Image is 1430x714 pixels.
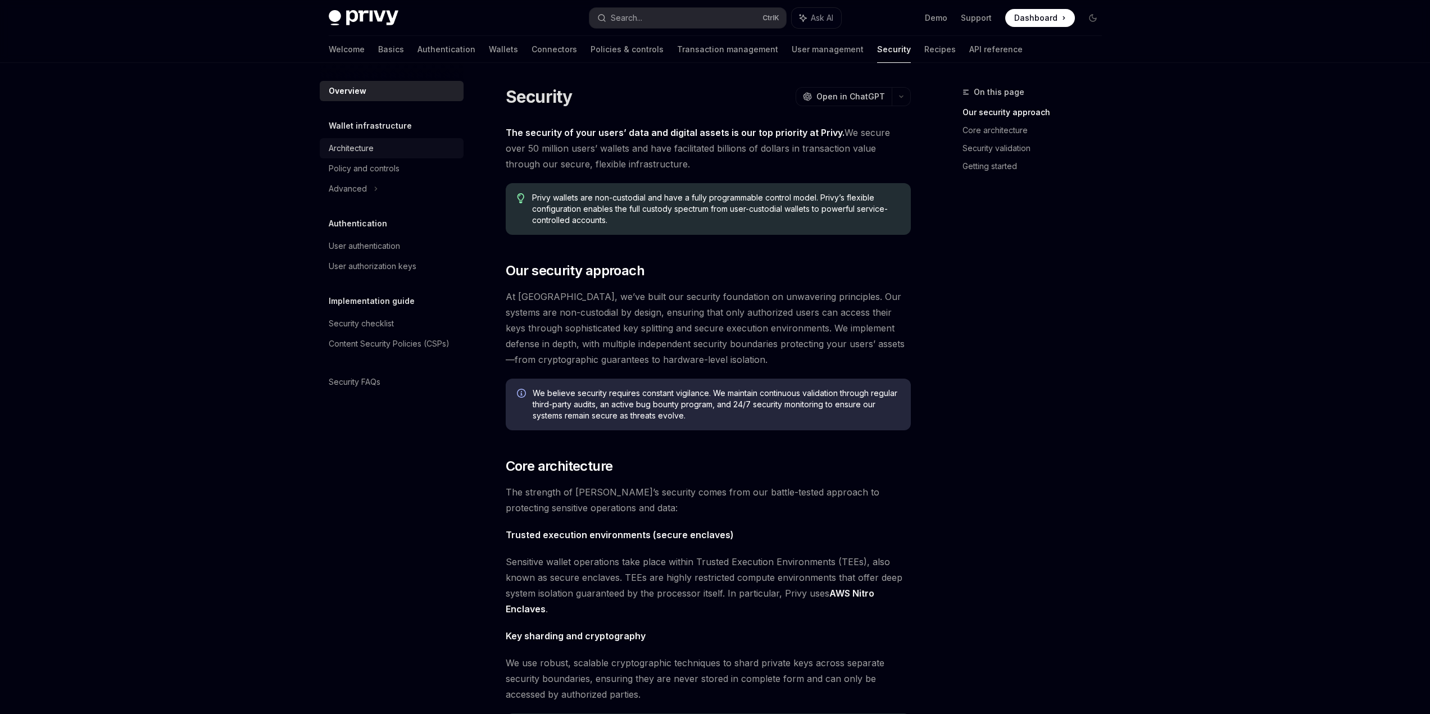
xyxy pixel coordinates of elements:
[506,127,845,138] strong: The security of your users’ data and digital assets is our top priority at Privy.
[796,87,892,106] button: Open in ChatGPT
[506,484,911,516] span: The strength of [PERSON_NAME]’s security comes from our battle-tested approach to protecting sens...
[489,36,518,63] a: Wallets
[506,554,911,617] span: Sensitive wallet operations take place within Trusted Execution Environments (TEEs), also known a...
[378,36,404,63] a: Basics
[329,36,365,63] a: Welcome
[320,334,464,354] a: Content Security Policies (CSPs)
[532,192,899,226] span: Privy wallets are non-custodial and have a fully programmable control model. Privy’s flexible con...
[329,142,374,155] div: Architecture
[320,372,464,392] a: Security FAQs
[1084,9,1102,27] button: Toggle dark mode
[329,162,400,175] div: Policy and controls
[329,10,398,26] img: dark logo
[506,289,911,367] span: At [GEOGRAPHIC_DATA], we’ve built our security foundation on unwavering principles. Our systems a...
[329,294,415,308] h5: Implementation guide
[1005,9,1075,27] a: Dashboard
[320,81,464,101] a: Overview
[963,157,1111,175] a: Getting started
[589,8,786,28] button: Search...CtrlK
[329,217,387,230] h5: Authentication
[329,239,400,253] div: User authentication
[762,13,779,22] span: Ctrl K
[969,36,1023,63] a: API reference
[811,12,833,24] span: Ask AI
[924,36,956,63] a: Recipes
[506,262,644,280] span: Our security approach
[329,260,416,273] div: User authorization keys
[816,91,885,102] span: Open in ChatGPT
[320,256,464,276] a: User authorization keys
[417,36,475,63] a: Authentication
[320,313,464,334] a: Security checklist
[506,630,646,642] strong: Key sharding and cryptography
[506,125,911,172] span: We secure over 50 million users’ wallets and have facilitated billions of dollars in transaction ...
[320,138,464,158] a: Architecture
[320,236,464,256] a: User authentication
[329,84,366,98] div: Overview
[320,158,464,179] a: Policy and controls
[963,139,1111,157] a: Security validation
[532,36,577,63] a: Connectors
[506,87,573,107] h1: Security
[963,103,1111,121] a: Our security approach
[517,389,528,400] svg: Info
[611,11,642,25] div: Search...
[591,36,664,63] a: Policies & controls
[517,193,525,203] svg: Tip
[329,375,380,389] div: Security FAQs
[329,182,367,195] div: Advanced
[677,36,778,63] a: Transaction management
[506,457,613,475] span: Core architecture
[1014,12,1057,24] span: Dashboard
[792,36,864,63] a: User management
[877,36,911,63] a: Security
[925,12,947,24] a: Demo
[792,8,841,28] button: Ask AI
[533,388,900,421] span: We believe security requires constant vigilance. We maintain continuous validation through regula...
[506,655,911,702] span: We use robust, scalable cryptographic techniques to shard private keys across separate security b...
[506,529,734,540] strong: Trusted execution environments (secure enclaves)
[961,12,992,24] a: Support
[329,337,450,351] div: Content Security Policies (CSPs)
[963,121,1111,139] a: Core architecture
[329,317,394,330] div: Security checklist
[329,119,412,133] h5: Wallet infrastructure
[974,85,1024,99] span: On this page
